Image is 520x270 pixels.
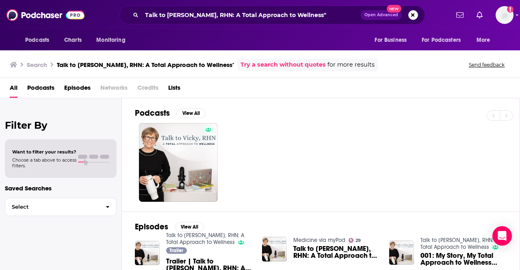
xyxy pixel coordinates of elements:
[5,184,117,192] p: Saved Searches
[135,222,204,232] a: EpisodesView All
[10,81,17,98] a: All
[349,238,361,243] a: 29
[64,35,82,46] span: Charts
[169,248,183,253] span: Trailer
[135,108,170,118] h2: Podcasts
[142,9,361,22] input: Search podcasts, credits, & more...
[355,239,361,242] span: 29
[422,35,461,46] span: For Podcasters
[168,81,180,98] a: Lists
[387,5,401,13] span: New
[137,81,158,98] span: Credits
[175,222,204,232] button: View All
[135,241,160,266] img: Trailer | Talk to Vicky, RHN: A Total Approach to Wellness
[96,35,125,46] span: Monitoring
[6,7,84,23] img: Podchaser - Follow, Share and Rate Podcasts
[416,32,472,48] button: open menu
[25,35,49,46] span: Podcasts
[12,149,76,155] span: Want to filter your results?
[473,8,486,22] a: Show notifications dropdown
[240,60,326,69] a: Try a search without quotes
[496,6,513,24] img: User Profile
[5,119,117,131] h2: Filter By
[466,61,507,68] button: Send feedback
[492,226,512,246] div: Open Intercom Messenger
[262,237,287,261] img: Talk to Vicky, RHN: A Total Approach to Wellness: 008: The Power of Medicinal Mushrooms for Welln...
[364,13,398,17] span: Open Advanced
[5,204,99,210] span: Select
[477,35,490,46] span: More
[59,32,87,48] a: Charts
[100,81,128,98] span: Networks
[27,61,47,69] h3: Search
[389,240,414,265] img: 001: My Story, My Total Approach to Wellness Journey.
[293,245,379,259] a: Talk to Vicky, RHN: A Total Approach to Wellness: 008: The Power of Medicinal Mushrooms for Welln...
[453,8,467,22] a: Show notifications dropdown
[91,32,136,48] button: open menu
[471,32,500,48] button: open menu
[420,237,498,251] a: Talk to Vicky, RHN: A Total Approach to Wellness
[293,245,379,259] span: Talk to [PERSON_NAME], RHN: A Total Approach to Wellness: 008: The Power of [MEDICAL_DATA] for We...
[361,10,402,20] button: Open AdvancedNew
[375,35,407,46] span: For Business
[135,108,206,118] a: PodcastsView All
[119,6,425,24] div: Search podcasts, credits, & more...
[27,81,54,98] a: Podcasts
[327,60,375,69] span: for more results
[64,81,91,98] a: Episodes
[176,108,206,118] button: View All
[5,198,117,216] button: Select
[135,222,168,232] h2: Episodes
[293,237,345,244] a: Medicine via myPod
[420,252,507,266] a: 001: My Story, My Total Approach to Wellness Journey.
[166,232,244,246] a: Talk to Vicky, RHN: A Total Approach to Wellness
[19,32,60,48] button: open menu
[57,61,234,69] h3: Talk to [PERSON_NAME], RHN: A Total Approach to Wellness"
[496,6,513,24] span: Logged in as laprteam
[507,6,513,13] svg: Add a profile image
[369,32,417,48] button: open menu
[496,6,513,24] button: Show profile menu
[12,157,76,168] span: Choose a tab above to access filters.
